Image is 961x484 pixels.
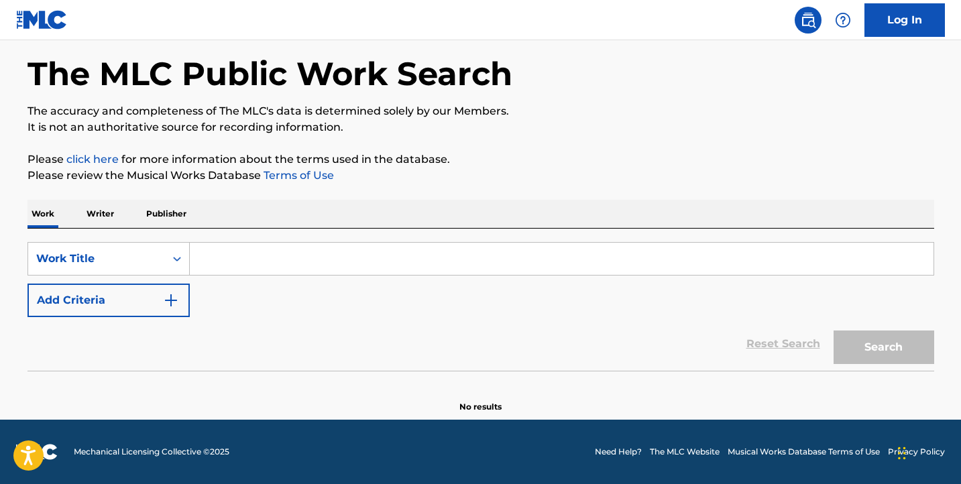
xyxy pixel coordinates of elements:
[650,446,720,458] a: The MLC Website
[36,251,157,267] div: Work Title
[74,446,229,458] span: Mechanical Licensing Collective © 2025
[795,7,822,34] a: Public Search
[459,385,502,413] p: No results
[27,54,512,94] h1: The MLC Public Work Search
[27,200,58,228] p: Work
[800,12,816,28] img: search
[27,242,934,371] form: Search Form
[66,153,119,166] a: click here
[142,200,190,228] p: Publisher
[595,446,642,458] a: Need Help?
[830,7,856,34] div: Help
[835,12,851,28] img: help
[16,444,58,460] img: logo
[898,433,906,473] div: Drag
[864,3,945,37] a: Log In
[16,10,68,29] img: MLC Logo
[27,168,934,184] p: Please review the Musical Works Database
[888,446,945,458] a: Privacy Policy
[894,420,961,484] iframe: Chat Widget
[163,292,179,308] img: 9d2ae6d4665cec9f34b9.svg
[27,152,934,168] p: Please for more information about the terms used in the database.
[27,103,934,119] p: The accuracy and completeness of The MLC's data is determined solely by our Members.
[261,169,334,182] a: Terms of Use
[728,446,880,458] a: Musical Works Database Terms of Use
[27,284,190,317] button: Add Criteria
[82,200,118,228] p: Writer
[27,119,934,135] p: It is not an authoritative source for recording information.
